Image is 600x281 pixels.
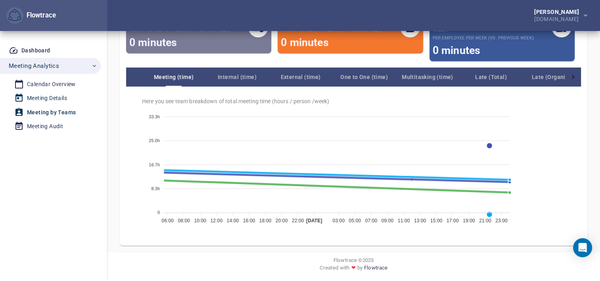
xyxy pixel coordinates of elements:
button: [PERSON_NAME][DOMAIN_NAME] [521,7,594,24]
tspan: 09:00 [381,218,394,223]
small: per employee per week (vs. previous week) [129,27,230,33]
tspan: 05:00 [349,218,361,223]
span: Multitasking (time) [396,72,459,82]
span: ❤ [349,264,357,271]
div: Calendar Overview [27,79,76,89]
img: Flowtrace [8,9,21,22]
tspan: [DATE] [306,218,322,223]
span: 0 minutes [129,36,177,48]
tspan: 15:00 [430,218,443,223]
span: Late (Total) [459,72,523,82]
span: / [405,177,412,182]
tspan: 16:00 [243,218,255,223]
span: 0 minutes [281,36,328,48]
a: Flowtrace [364,264,387,275]
tspan: 23:00 [495,218,508,223]
span: One to One (time) [332,72,396,82]
tspan: 0 [157,210,160,215]
span: 0 minutes [433,44,480,56]
span: Flowtrace © 2025 [334,256,374,264]
tspan: 14:00 [227,218,239,223]
tspan: 12:00 [211,218,223,223]
div: [PERSON_NAME] [534,9,582,15]
div: Meeting Audit [27,121,63,131]
tspan: 19:00 [463,218,475,223]
span: Here you see team breakdown of total meeting time (hours / person / week ) [142,98,571,105]
div: Meeting Details [27,93,67,103]
div: Created with [113,264,594,275]
span: by [357,264,362,275]
tspan: 25.0h [149,138,160,143]
small: per employee per week (vs. previous week) [433,35,552,41]
div: Flowtrace [23,11,56,20]
tspan: 8.3h [151,186,160,191]
tspan: 21:00 [479,218,491,223]
div: Open Intercom Messenger [573,238,592,257]
span: Late from attended meetings last week [433,17,552,33]
tspan: 06:00 [161,218,174,223]
tspan: 17:00 [447,218,459,223]
div: Flowtrace [6,7,56,24]
tspan: 07:00 [365,218,378,223]
span: Internal (time) [205,72,269,82]
tspan: 10:00 [194,218,206,223]
button: Flowtrace [6,7,23,24]
tspan: 18:00 [259,218,272,223]
tspan: 08:00 [178,218,190,223]
div: Meeting by Teams [27,108,76,117]
span: External (time) [269,72,332,82]
tspan: 20:00 [276,218,288,223]
div: Team breakdown [142,67,565,87]
div: Dashboard [21,46,50,56]
span: Late (Organized) [523,72,586,82]
tspan: 33.3h [149,114,160,119]
tspan: 16.7h [149,162,160,167]
span: Meeting (time) [142,72,205,82]
tspan: 11:00 [398,218,410,223]
tspan: 13:00 [414,218,426,223]
div: [DOMAIN_NAME] [534,15,582,22]
small: per employee per week (vs. previous week) [281,27,386,33]
span: Meeting Analytics [9,61,59,71]
tspan: 22:00 [292,218,304,223]
tspan: 03:00 [332,218,345,223]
